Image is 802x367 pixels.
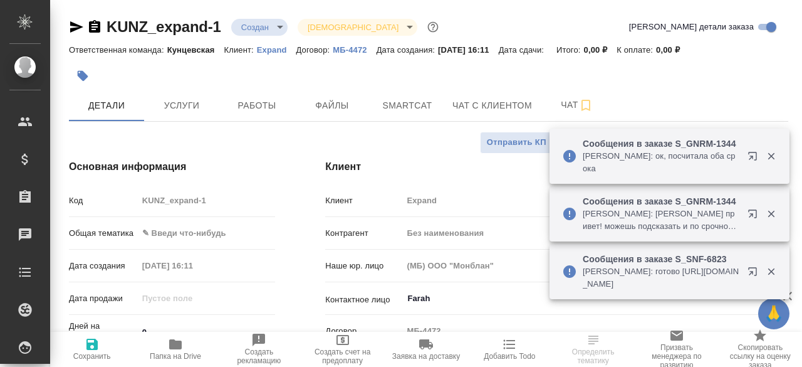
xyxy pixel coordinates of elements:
p: К оплате: [617,45,656,55]
span: Чат [547,97,607,113]
span: Отправить КП [487,136,546,150]
div: ✎ Введи что-нибудь [138,223,276,244]
span: Детали [76,98,137,114]
button: Доп статусы указывают на важность/срочность заказа [425,19,441,35]
button: Добавить Todo [468,332,551,367]
button: Сохранить [50,332,133,367]
button: Закрыть [758,266,784,277]
a: Expand [257,44,296,55]
button: [DEMOGRAPHIC_DATA] [304,22,402,33]
button: Создан [237,22,273,33]
p: [PERSON_NAME]: готово [URL][DOMAIN_NAME] [583,265,739,290]
div: Создан [231,19,288,36]
p: Дата создания: [377,45,438,55]
input: Пустое поле [138,289,247,307]
span: [PERSON_NAME] детали заказа [629,21,754,33]
p: [DATE] 16:11 [438,45,499,55]
a: KUNZ_expand-1 [107,18,221,35]
span: Создать рекламацию [225,348,293,365]
p: Клиент [325,194,402,207]
p: Итого: [556,45,583,55]
button: Закрыть [758,151,784,162]
p: Сообщения в заказе S_GNRM-1344 [583,195,739,208]
p: Общая тематика [69,227,138,240]
button: Добавить тэг [69,62,96,90]
h4: Клиент [325,159,788,174]
input: Пустое поле [402,224,788,242]
p: [PERSON_NAME]: ок, посчитала оба срока [583,150,739,175]
span: Файлы [302,98,362,114]
button: Заявка на доставку [384,332,467,367]
p: Договор: [296,45,333,55]
input: Пустое поле [402,191,788,210]
p: Наше юр. лицо [325,260,402,272]
span: Работы [227,98,287,114]
span: Создать счет на предоплату [308,348,377,365]
button: Открыть в новой вкладке [740,144,770,174]
p: Дней на выполнение [69,320,138,345]
a: МБ-4472 [333,44,376,55]
button: Скопировать ссылку для ЯМессенджера [69,19,84,35]
p: Сообщения в заказе S_SNF-6823 [583,253,739,265]
p: Контактное лицо [325,294,402,306]
p: Дата продажи [69,292,138,305]
p: Договор [325,325,402,338]
span: Сохранить [73,352,111,361]
p: Expand [257,45,296,55]
p: Ответственная команда: [69,45,167,55]
p: Код [69,194,138,207]
p: Дата сдачи: [499,45,547,55]
span: Smartcat [377,98,437,114]
button: Отправить КП [480,132,553,154]
div: ✎ Введи что-нибудь [142,227,261,240]
p: [PERSON_NAME]: [PERSON_NAME] привет! можешь подсказать и по срочному и по стандартному сроку за с... [583,208,739,233]
svg: Подписаться [578,98,593,113]
span: Заявка на доставку [392,352,460,361]
button: Папка на Drive [133,332,217,367]
input: Пустое поле [402,322,788,340]
span: Чат с клиентом [452,98,532,114]
input: Пустое поле [138,191,276,210]
button: Закрыть [758,208,784,220]
button: Создать рекламацию [217,332,301,367]
span: Папка на Drive [150,352,201,361]
button: Создать счет на предоплату [301,332,384,367]
p: Дата создания [69,260,138,272]
span: Услуги [152,98,212,114]
p: Кунцевская [167,45,224,55]
button: Скопировать ссылку [87,19,102,35]
div: Создан [298,19,417,36]
h4: Основная информация [69,159,275,174]
button: Открыть в новой вкладке [740,259,770,289]
p: Клиент: [224,45,257,55]
p: Контрагент [325,227,402,240]
p: 0,00 ₽ [584,45,617,55]
button: Открыть в новой вкладке [740,201,770,231]
p: 0,00 ₽ [656,45,689,55]
p: Сообщения в заказе S_GNRM-1344 [583,137,739,150]
span: Добавить Todo [484,352,535,361]
input: ✎ Введи что-нибудь [138,323,276,341]
input: Пустое поле [402,257,788,275]
input: Пустое поле [138,257,247,275]
p: МБ-4472 [333,45,376,55]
